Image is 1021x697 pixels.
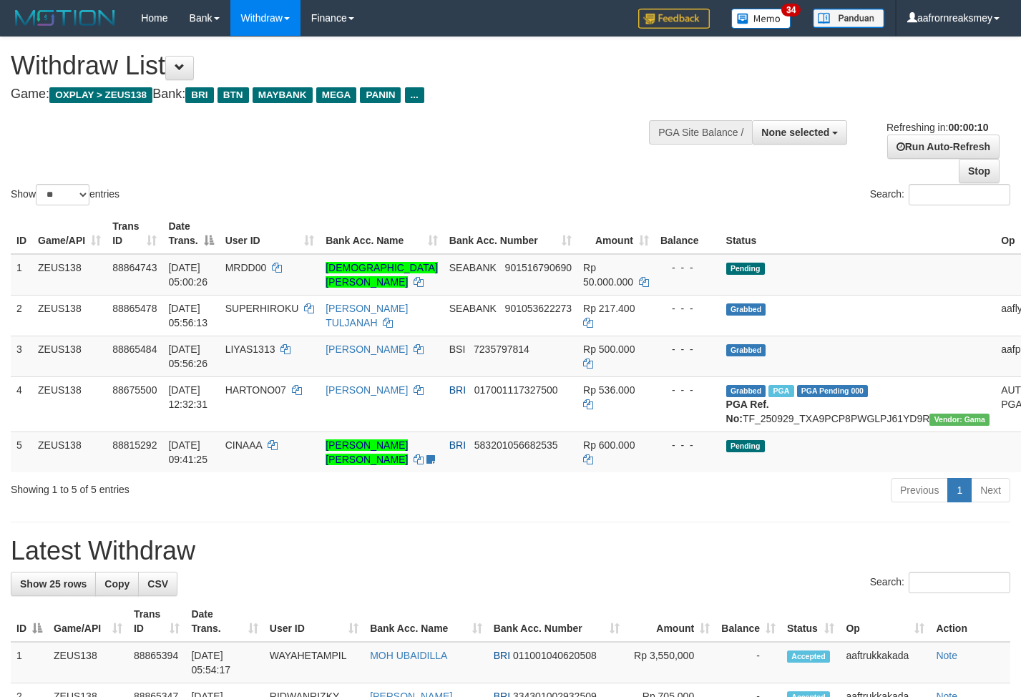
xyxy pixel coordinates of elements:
[449,439,466,451] span: BRI
[138,572,177,596] a: CSV
[715,642,781,683] td: -
[513,650,597,661] span: Copy 011001040620508 to clipboard
[11,572,96,596] a: Show 25 rows
[870,572,1010,593] label: Search:
[752,120,847,145] button: None selected
[11,537,1010,565] h1: Latest Withdraw
[370,650,447,661] a: MOH UBAIDILLA
[104,578,130,590] span: Copy
[112,384,157,396] span: 88675500
[95,572,139,596] a: Copy
[474,384,558,396] span: Copy 017001117327500 to clipboard
[720,376,996,432] td: TF_250929_TXA9PCP8PWGLPJ61YD9R
[929,414,990,426] span: Vendor URL: https://trx31.1velocity.biz
[326,439,408,465] a: [PERSON_NAME] [PERSON_NAME]
[185,642,263,683] td: [DATE] 05:54:17
[32,432,107,472] td: ZEUS138
[583,343,635,355] span: Rp 500.000
[326,384,408,396] a: [PERSON_NAME]
[11,87,666,102] h4: Game: Bank:
[494,650,510,661] span: BRI
[32,376,107,432] td: ZEUS138
[32,336,107,376] td: ZEUS138
[505,303,572,314] span: Copy 901053622273 to clipboard
[726,263,765,275] span: Pending
[264,642,364,683] td: WAYAHETAMPIL
[112,303,157,314] span: 88865478
[781,601,840,642] th: Status: activate to sort column ascending
[49,87,152,103] span: OXPLAY > ZEUS138
[577,213,655,254] th: Amount: activate to sort column ascending
[168,384,207,410] span: [DATE] 12:32:31
[364,601,488,642] th: Bank Acc. Name: activate to sort column ascending
[147,578,168,590] span: CSV
[449,303,497,314] span: SEABANK
[948,122,988,133] strong: 00:00:10
[583,439,635,451] span: Rp 600.000
[726,399,769,424] b: PGA Ref. No:
[320,213,444,254] th: Bank Acc. Name: activate to sort column ascending
[840,642,930,683] td: aaftrukkakada
[886,122,988,133] span: Refreshing in:
[112,343,157,355] span: 88865484
[655,213,720,254] th: Balance
[264,601,364,642] th: User ID: activate to sort column ascending
[32,295,107,336] td: ZEUS138
[891,478,948,502] a: Previous
[20,578,87,590] span: Show 25 rows
[625,642,716,683] td: Rp 3,550,000
[11,336,32,376] td: 3
[32,213,107,254] th: Game/API: activate to sort column ascending
[360,87,401,103] span: PANIN
[168,439,207,465] span: [DATE] 09:41:25
[326,262,438,288] a: [DEMOGRAPHIC_DATA][PERSON_NAME]
[225,303,299,314] span: SUPERHIROKU
[726,344,766,356] span: Grabbed
[726,303,766,316] span: Grabbed
[444,213,577,254] th: Bank Acc. Number: activate to sort column ascending
[220,213,320,254] th: User ID: activate to sort column ascending
[11,376,32,432] td: 4
[107,213,162,254] th: Trans ID: activate to sort column ascending
[11,52,666,80] h1: Withdraw List
[168,262,207,288] span: [DATE] 05:00:26
[660,438,715,452] div: - - -
[405,87,424,103] span: ...
[959,159,1000,183] a: Stop
[625,601,716,642] th: Amount: activate to sort column ascending
[660,260,715,275] div: - - -
[48,642,128,683] td: ZEUS138
[505,262,572,273] span: Copy 901516790690 to clipboard
[11,601,48,642] th: ID: activate to sort column descending
[11,432,32,472] td: 5
[128,601,186,642] th: Trans ID: activate to sort column ascending
[225,439,262,451] span: CINAAA
[326,343,408,355] a: [PERSON_NAME]
[11,477,415,497] div: Showing 1 to 5 of 5 entries
[474,439,558,451] span: Copy 583201056682535 to clipboard
[449,262,497,273] span: SEABANK
[185,601,263,642] th: Date Trans.: activate to sort column ascending
[930,601,1010,642] th: Action
[11,642,48,683] td: 1
[326,303,408,328] a: [PERSON_NAME] TULJANAH
[660,342,715,356] div: - - -
[947,478,972,502] a: 1
[449,343,466,355] span: BSI
[225,343,275,355] span: LIYAS1313
[32,254,107,296] td: ZEUS138
[11,254,32,296] td: 1
[797,385,869,397] span: PGA Pending
[316,87,357,103] span: MEGA
[112,262,157,273] span: 88864743
[488,601,625,642] th: Bank Acc. Number: activate to sort column ascending
[660,301,715,316] div: - - -
[936,650,957,661] a: Note
[583,384,635,396] span: Rp 536.000
[185,87,213,103] span: BRI
[225,384,286,396] span: HARTONO07
[813,9,884,28] img: panduan.png
[887,135,1000,159] a: Run Auto-Refresh
[787,650,830,663] span: Accepted
[660,383,715,397] div: - - -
